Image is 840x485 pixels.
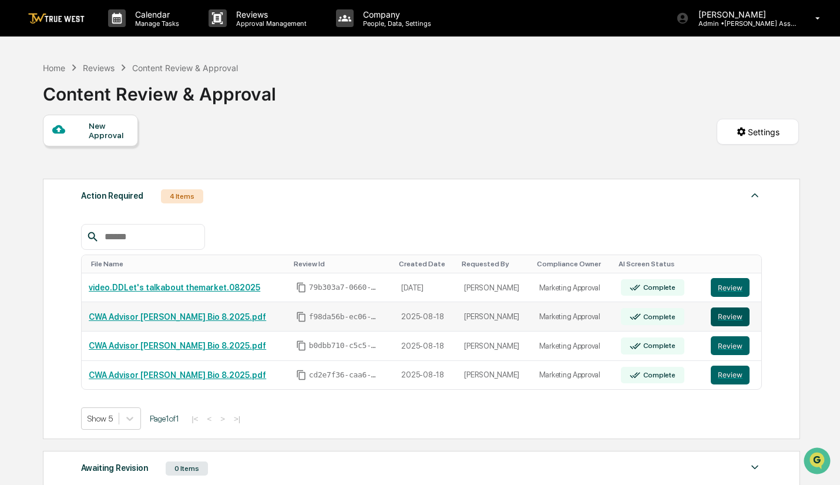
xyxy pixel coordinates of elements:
[80,143,150,165] a: 🗄️Attestations
[166,461,208,476] div: 0 Items
[227,19,313,28] p: Approval Management
[462,260,527,268] div: Toggle SortBy
[188,414,201,424] button: |<
[227,9,313,19] p: Reviews
[711,336,750,355] button: Review
[532,302,614,332] td: Marketing Approval
[83,199,142,208] a: Powered byPylon
[132,63,238,73] div: Content Review & Approval
[296,282,307,293] span: Copy Id
[532,332,614,361] td: Marketing Approval
[7,143,80,165] a: 🖐️Preclearance
[43,63,65,73] div: Home
[748,460,762,474] img: caret
[309,341,379,350] span: b0dbb710-c5c5-4a14-a936-9e8586eb2b86
[641,283,676,292] div: Complete
[28,13,85,24] img: logo
[85,149,95,159] div: 🗄️
[40,90,193,102] div: Start new chat
[12,90,33,111] img: 1746055101610-c473b297-6a78-478c-a979-82029cc54cd1
[89,341,266,350] a: CWA Advisor [PERSON_NAME] Bio 8.2025.pdf
[12,25,214,44] p: How can we help?
[394,302,457,332] td: 2025-08-18
[457,332,532,361] td: [PERSON_NAME]
[81,188,143,203] div: Action Required
[89,370,266,380] a: CWA Advisor [PERSON_NAME] Bio 8.2025.pdf
[309,283,379,292] span: 79b303a7-0660-479c-9322-4c49a8e6d036
[309,370,379,380] span: cd2e7f36-caa6-4808-8c3f-160d6932357f
[12,149,21,159] div: 🖐️
[532,361,614,390] td: Marketing Approval
[217,414,229,424] button: >
[230,414,244,424] button: >|
[711,366,750,384] button: Review
[394,361,457,390] td: 2025-08-18
[40,102,149,111] div: We're available if you need us!
[641,342,676,350] div: Complete
[619,260,699,268] div: Toggle SortBy
[711,278,750,297] button: Review
[23,170,74,182] span: Data Lookup
[31,53,194,66] input: Clear
[7,166,79,187] a: 🔎Data Lookup
[23,148,76,160] span: Preclearance
[802,446,834,478] iframe: Open customer support
[89,283,260,292] a: video.DDLet's talkabout themarket.082025
[711,307,754,326] a: Review
[309,312,379,322] span: f98da56b-ec06-4684-a2e2-7ee0cc2b05b1
[457,361,532,390] td: [PERSON_NAME]
[399,260,452,268] div: Toggle SortBy
[126,19,185,28] p: Manage Tasks
[711,336,754,355] a: Review
[641,371,676,379] div: Complete
[200,93,214,108] button: Start new chat
[711,307,750,326] button: Review
[89,121,128,140] div: New Approval
[713,260,756,268] div: Toggle SortBy
[91,260,284,268] div: Toggle SortBy
[689,19,798,28] p: Admin • [PERSON_NAME] Asset Management
[12,172,21,181] div: 🔎
[537,260,610,268] div: Toggle SortBy
[711,278,754,297] a: Review
[43,74,276,105] div: Content Review & Approval
[117,199,142,208] span: Pylon
[354,19,437,28] p: People, Data, Settings
[532,273,614,303] td: Marketing Approval
[296,312,307,322] span: Copy Id
[203,414,215,424] button: <
[294,260,390,268] div: Toggle SortBy
[641,313,676,321] div: Complete
[97,148,146,160] span: Attestations
[83,63,115,73] div: Reviews
[457,302,532,332] td: [PERSON_NAME]
[161,189,203,203] div: 4 Items
[457,273,532,303] td: [PERSON_NAME]
[126,9,185,19] p: Calendar
[89,312,266,322] a: CWA Advisor [PERSON_NAME] Bio 8.2025.pdf
[394,332,457,361] td: 2025-08-18
[150,414,179,423] span: Page 1 of 1
[296,370,307,380] span: Copy Id
[394,273,457,303] td: [DATE]
[748,188,762,202] img: caret
[711,366,754,384] a: Review
[689,9,798,19] p: [PERSON_NAME]
[354,9,437,19] p: Company
[296,340,307,351] span: Copy Id
[717,119,799,145] button: Settings
[81,460,148,476] div: Awaiting Revision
